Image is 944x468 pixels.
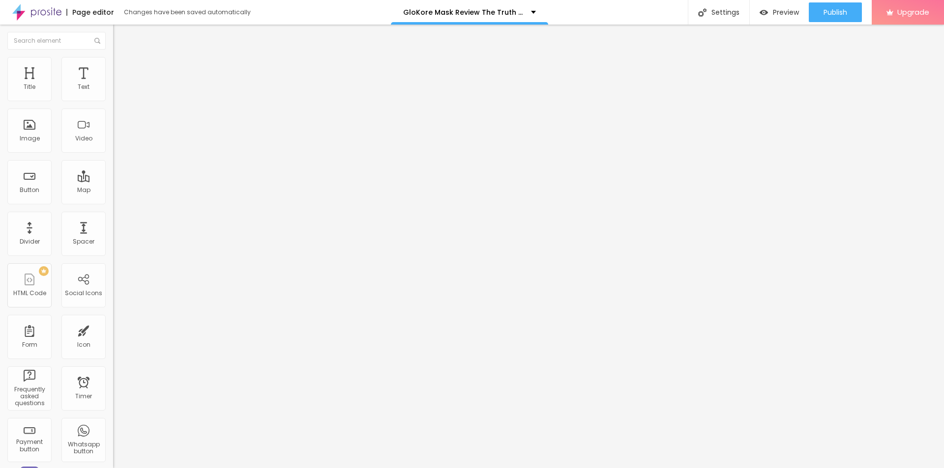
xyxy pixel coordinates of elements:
div: Title [24,83,35,90]
button: Publish [809,2,862,22]
div: Spacer [73,238,94,245]
div: Payment button [10,439,49,453]
p: GloKore Mask Review The Truth About My Results After 30 Days of Use [403,9,524,16]
div: Icon [77,341,90,348]
div: Frequently asked questions [10,386,49,407]
span: Publish [824,8,847,16]
div: Page editor [66,9,114,16]
div: HTML Code [13,290,46,297]
img: Icone [94,38,100,44]
span: Upgrade [897,8,929,16]
div: Video [75,135,92,142]
div: Button [20,187,39,193]
button: Preview [750,2,809,22]
div: Divider [20,238,40,245]
iframe: Editor [113,25,944,468]
img: view-1.svg [760,8,768,17]
div: Map [77,187,90,193]
div: Text [78,83,89,90]
div: Image [20,135,40,142]
div: Form [22,341,37,348]
div: Whatsapp button [64,441,103,455]
div: Changes have been saved automatically [124,9,251,15]
div: Timer [75,393,92,400]
div: Social Icons [65,290,102,297]
span: Preview [773,8,799,16]
img: Icone [698,8,707,17]
input: Search element [7,32,106,50]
